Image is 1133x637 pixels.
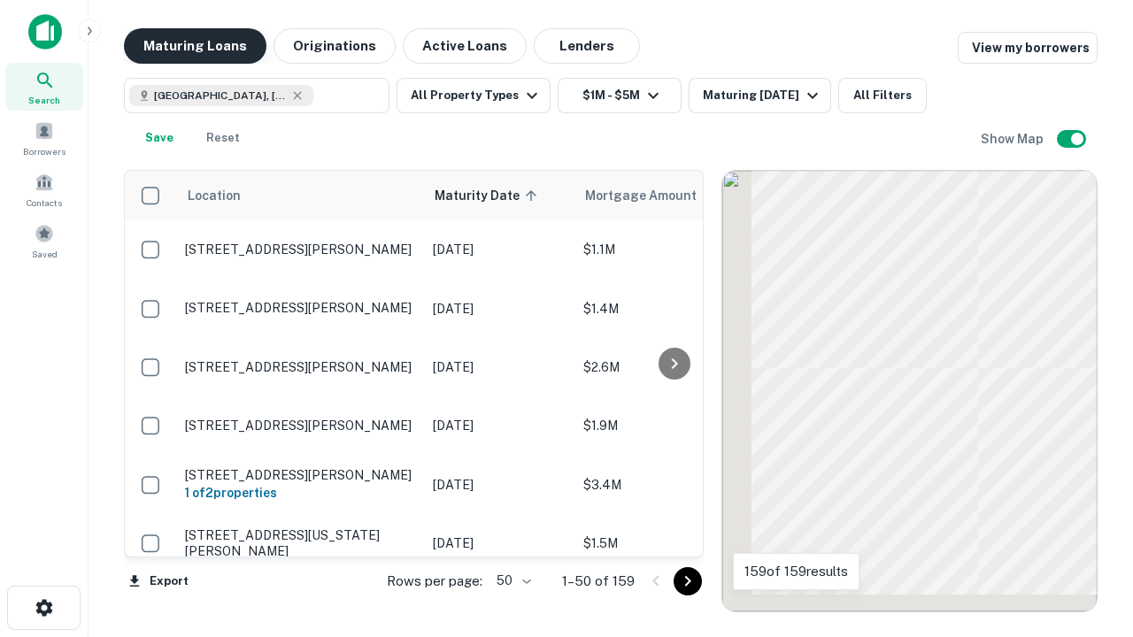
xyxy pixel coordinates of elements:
img: capitalize-icon.png [28,14,62,50]
p: $1.5M [583,533,760,553]
p: $1.4M [583,299,760,318]
a: View my borrowers [958,32,1098,64]
div: 0 0 [722,171,1097,611]
p: [DATE] [433,357,566,377]
span: Borrowers [23,144,66,158]
span: Location [187,185,241,206]
span: Mortgage Amount [585,185,720,206]
div: Maturing [DATE] [703,85,823,106]
button: Active Loans [403,28,527,64]
a: Contacts [5,165,83,213]
th: Maturity Date [424,171,574,220]
span: Saved [32,247,58,261]
p: $2.6M [583,357,760,377]
p: [STREET_ADDRESS][PERSON_NAME] [185,242,415,257]
p: [DATE] [433,299,566,318]
h6: 1 of 2 properties [185,483,415,503]
button: Maturing Loans [124,28,266,64]
button: Originations [274,28,396,64]
button: $1M - $5M [558,78,682,113]
p: 159 of 159 results [744,561,848,582]
a: Saved [5,217,83,265]
button: Go to next page [674,567,702,595]
span: [GEOGRAPHIC_DATA], [GEOGRAPHIC_DATA], [GEOGRAPHIC_DATA] [154,88,287,104]
button: Reset [195,120,251,156]
th: Mortgage Amount [574,171,769,220]
p: $1.1M [583,240,760,259]
button: Save your search to get updates of matches that match your search criteria. [131,120,188,156]
button: Maturing [DATE] [689,78,831,113]
p: [STREET_ADDRESS][PERSON_NAME] [185,418,415,434]
iframe: Chat Widget [1044,495,1133,580]
span: Contacts [27,196,62,210]
h6: Show Map [981,129,1046,149]
a: Search [5,63,83,111]
p: $3.4M [583,475,760,495]
span: Search [28,93,60,107]
button: All Property Types [397,78,551,113]
th: Location [176,171,424,220]
a: Borrowers [5,114,83,162]
p: [STREET_ADDRESS][PERSON_NAME] [185,359,415,375]
p: [STREET_ADDRESS][PERSON_NAME] [185,300,415,316]
span: Maturity Date [435,185,543,206]
button: Lenders [534,28,640,64]
p: $1.9M [583,416,760,435]
p: [DATE] [433,416,566,435]
button: All Filters [838,78,927,113]
div: 50 [489,568,534,594]
p: [DATE] [433,533,566,553]
p: Rows per page: [387,571,482,592]
p: [STREET_ADDRESS][PERSON_NAME] [185,467,415,483]
button: Export [124,568,193,595]
p: [DATE] [433,475,566,495]
p: [DATE] [433,240,566,259]
p: [STREET_ADDRESS][US_STATE][PERSON_NAME] [185,527,415,559]
p: 1–50 of 159 [562,571,635,592]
